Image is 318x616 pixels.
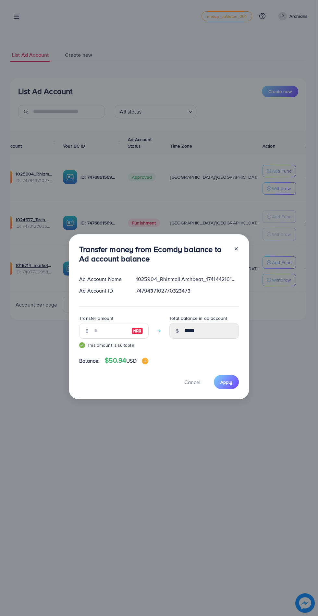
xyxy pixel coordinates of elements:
[74,287,131,295] div: Ad Account ID
[142,358,148,364] img: image
[79,342,149,348] small: This amount is suitable
[79,342,85,348] img: guide
[79,315,113,321] label: Transfer amount
[131,275,244,283] div: 1025904_Rhizmall Archbeat_1741442161001
[220,379,232,385] span: Apply
[79,357,100,365] span: Balance:
[74,275,131,283] div: Ad Account Name
[169,315,227,321] label: Total balance in ad account
[131,287,244,295] div: 7479437102770323473
[184,379,201,386] span: Cancel
[105,356,148,365] h4: $50.94
[131,327,143,335] img: image
[79,245,228,263] h3: Transfer money from Ecomdy balance to Ad account balance
[176,375,209,389] button: Cancel
[126,357,136,364] span: USD
[214,375,239,389] button: Apply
